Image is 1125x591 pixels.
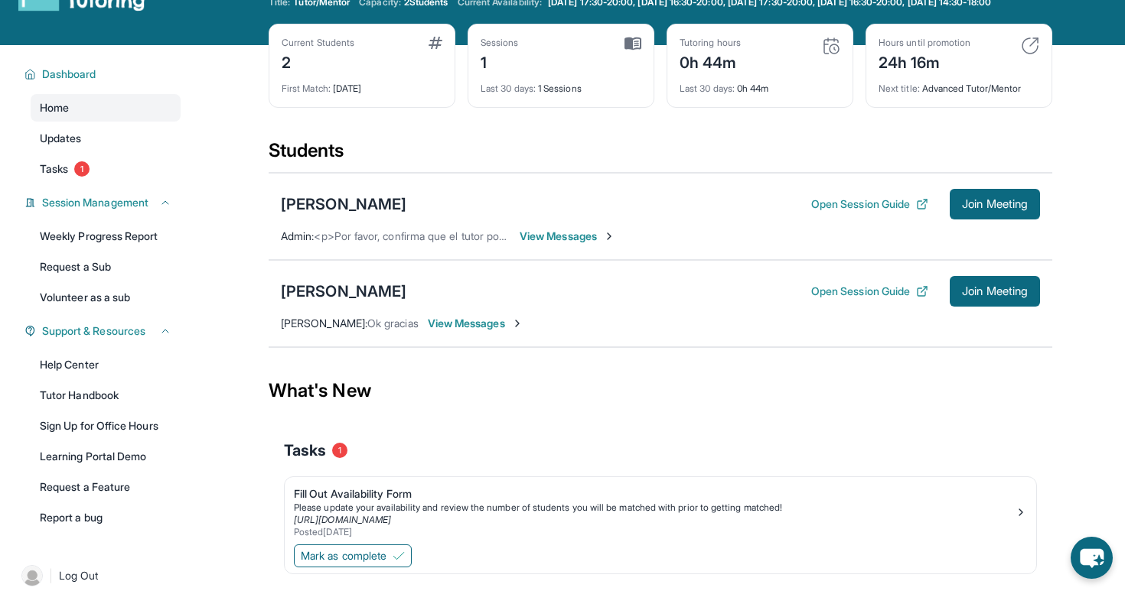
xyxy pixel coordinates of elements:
div: [PERSON_NAME] [281,193,406,215]
div: Advanced Tutor/Mentor [879,73,1039,95]
span: Last 30 days : [680,83,735,94]
button: Open Session Guide [811,284,928,299]
div: 24h 16m [879,49,970,73]
a: Tutor Handbook [31,382,181,409]
a: Tasks1 [31,155,181,183]
a: Volunteer as a sub [31,284,181,311]
span: Next title : [879,83,920,94]
div: Sessions [481,37,519,49]
a: Sign Up for Office Hours [31,412,181,440]
span: 1 [332,443,347,458]
a: Home [31,94,181,122]
button: Open Session Guide [811,196,928,212]
div: [PERSON_NAME] [281,281,406,302]
div: 1 Sessions [481,73,641,95]
span: Admin : [281,229,314,242]
span: Last 30 days : [481,83,536,94]
span: <p>Por favor, confirma que el tutor podrá asistir a tu primera hora de reunión asignada antes de ... [314,229,880,242]
div: [DATE] [282,73,442,95]
button: Session Management [36,195,171,210]
a: Request a Sub [31,253,181,281]
div: 0h 44m [680,49,741,73]
div: Students [269,138,1052,172]
div: Current Students [282,37,354,49]
a: Fill Out Availability FormPlease update your availability and review the number of students you w... [285,477,1036,541]
img: Chevron-Right [511,317,523,330]
div: What's New [269,357,1052,424]
img: card [1021,37,1039,55]
a: Request a Feature [31,473,181,501]
button: Join Meeting [950,276,1040,307]
span: Session Management [42,195,148,210]
img: user-img [21,565,43,586]
div: Posted [DATE] [294,526,1015,538]
div: Tutoring hours [680,37,741,49]
button: chat-button [1071,537,1113,579]
a: Report a bug [31,504,181,531]
div: Fill Out Availability Form [294,486,1015,502]
div: Please update your availability and review the number of students you will be matched with prior ... [294,502,1015,514]
span: Join Meeting [962,287,1028,296]
button: Support & Resources [36,323,171,339]
div: 1 [481,49,519,73]
button: Dashboard [36,67,171,82]
span: Home [40,100,69,115]
img: card [429,37,442,49]
button: Join Meeting [950,189,1040,219]
img: card [624,37,641,50]
span: Mark as complete [301,548,386,563]
span: View Messages [428,316,523,331]
img: Mark as complete [393,550,405,562]
span: Log Out [59,568,99,583]
a: [URL][DOMAIN_NAME] [294,514,391,525]
div: Hours until promotion [879,37,970,49]
span: Support & Resources [42,323,145,339]
button: Mark as complete [294,544,412,567]
span: Tasks [40,161,68,177]
span: Tasks [284,440,326,461]
span: | [49,567,53,585]
div: 0h 44m [680,73,840,95]
span: View Messages [520,229,615,244]
span: Join Meeting [962,200,1028,209]
a: Weekly Progress Report [31,222,181,250]
img: Chevron-Right [603,230,615,242]
span: 1 [74,161,90,177]
a: Learning Portal Demo [31,443,181,470]
a: Help Center [31,351,181,378]
span: Updates [40,131,82,146]
img: card [822,37,840,55]
span: Ok gracias [367,317,419,330]
div: 2 [282,49,354,73]
span: First Match : [282,83,331,94]
span: [PERSON_NAME] : [281,317,367,330]
a: Updates [31,125,181,152]
span: Dashboard [42,67,96,82]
